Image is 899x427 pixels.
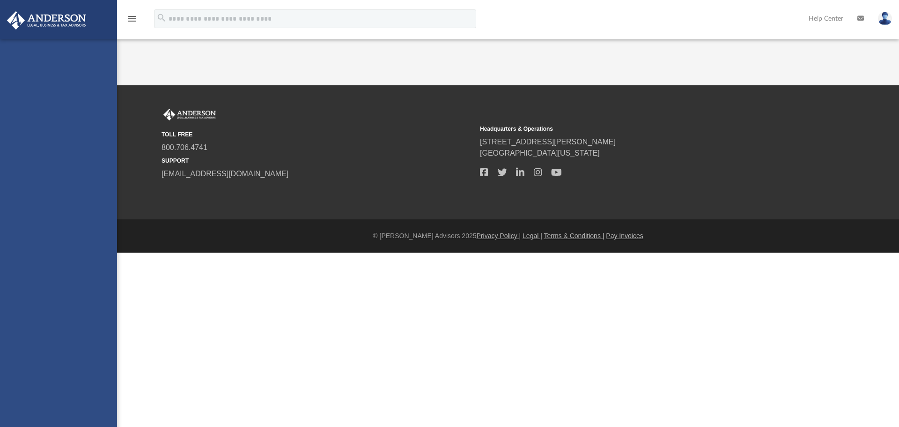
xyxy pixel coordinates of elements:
img: User Pic [878,12,892,25]
a: 800.706.4741 [162,143,207,151]
small: Headquarters & Operations [480,125,792,133]
a: [STREET_ADDRESS][PERSON_NAME] [480,138,616,146]
small: SUPPORT [162,157,473,165]
a: Pay Invoices [606,232,643,240]
a: menu [126,18,138,24]
a: Legal | [523,232,542,240]
div: © [PERSON_NAME] Advisors 2025 [117,231,899,241]
a: Privacy Policy | [477,232,521,240]
i: search [156,13,167,23]
a: Terms & Conditions | [544,232,604,240]
img: Anderson Advisors Platinum Portal [162,109,218,121]
img: Anderson Advisors Platinum Portal [4,11,89,30]
a: [GEOGRAPHIC_DATA][US_STATE] [480,149,600,157]
small: TOLL FREE [162,130,473,139]
a: [EMAIL_ADDRESS][DOMAIN_NAME] [162,170,288,178]
i: menu [126,13,138,24]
